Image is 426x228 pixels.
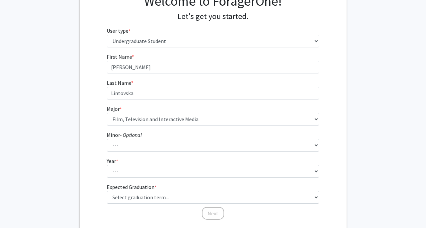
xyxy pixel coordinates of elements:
[107,27,130,35] label: User type
[107,12,319,21] h4: Let's get you started.
[120,132,142,138] i: - Optional
[107,183,156,191] label: Expected Graduation
[107,157,118,165] label: Year
[107,79,131,86] span: Last Name
[107,105,122,113] label: Major
[5,198,28,223] iframe: Chat
[107,53,132,60] span: First Name
[202,207,224,220] button: Next
[107,131,142,139] label: Minor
